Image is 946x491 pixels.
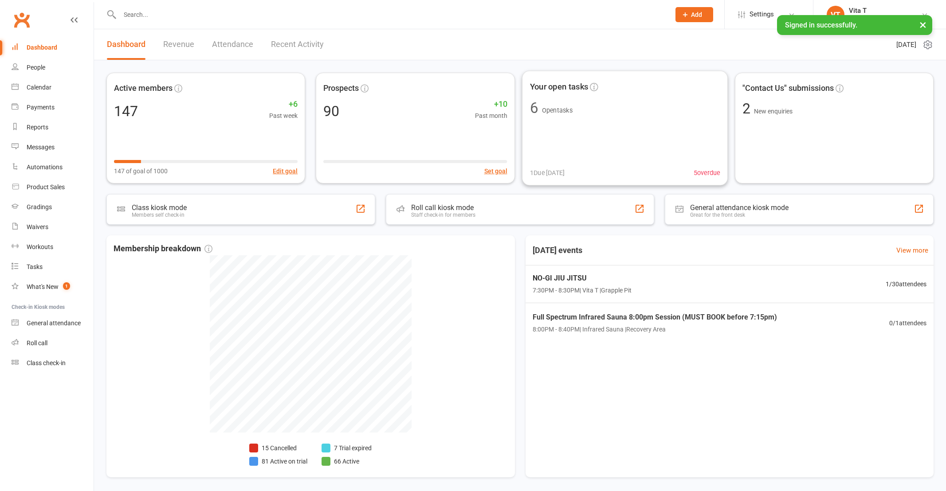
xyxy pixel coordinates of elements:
span: Full Spectrum Infrared Sauna 8:00pm Session (MUST BOOK before 7:15pm) [533,312,777,323]
div: Class kiosk mode [132,203,187,212]
span: 2 [742,100,754,117]
div: 6 [530,101,538,115]
a: Class kiosk mode [12,353,94,373]
a: Calendar [12,78,94,97]
div: General attendance [27,320,81,327]
span: 1 / 30 attendees [886,279,926,289]
span: +6 [269,98,298,111]
div: Gradings [27,203,52,210]
li: 7 Trial expired [322,443,372,453]
span: Your open tasks [530,80,588,94]
a: Workouts [12,237,94,257]
div: Vita T [849,7,901,15]
a: View more [896,245,928,256]
span: "Contact Us" submissions [742,82,834,95]
a: Dashboard [107,29,145,60]
span: 0 / 1 attendees [889,318,926,327]
span: Settings [750,4,774,24]
input: Search... [117,8,664,21]
li: 81 Active on trial [249,456,307,466]
div: 90 [323,104,339,118]
div: Class check-in [27,359,66,366]
span: 1 Due [DATE] [530,168,565,178]
span: 7:30PM - 8:30PM | Vita T | Grapple Pit [533,285,632,295]
a: Tasks [12,257,94,277]
span: Past month [475,111,507,121]
span: 147 of goal of 1000 [114,166,168,176]
div: Roll call kiosk mode [411,203,475,212]
div: Roll call [27,339,47,347]
button: × [915,15,931,34]
a: Product Sales [12,177,94,197]
div: VT [827,6,844,23]
a: Roll call [12,333,94,353]
span: Open tasks [542,106,572,114]
a: What's New1 [12,277,94,297]
div: Tasks [27,263,43,270]
span: Membership breakdown [114,242,212,255]
a: Gradings [12,197,94,217]
li: 66 Active [322,456,372,466]
div: Payments [27,104,55,111]
div: Great for the front desk [690,212,789,218]
button: Edit goal [273,166,298,176]
div: Product Sales [27,183,65,191]
span: 5 overdue [693,168,720,178]
div: 147 [114,104,138,118]
div: Waivers [27,223,48,230]
div: Messages [27,144,55,151]
a: Automations [12,157,94,177]
a: Waivers [12,217,94,237]
div: Calendar [27,84,51,91]
span: 8:00PM - 8:40PM | Infrared Sauna | Recovery Area [533,324,777,334]
div: Automations [27,164,63,171]
span: [DATE] [896,39,916,50]
a: People [12,58,94,78]
a: Revenue [163,29,194,60]
span: +10 [475,98,507,111]
a: General attendance kiosk mode [12,313,94,333]
div: Southpac Strength [849,15,901,23]
div: What's New [27,283,59,290]
span: Active members [114,82,173,95]
li: 15 Cancelled [249,443,307,453]
div: Dashboard [27,44,57,51]
div: Staff check-in for members [411,212,475,218]
div: Workouts [27,243,53,250]
span: Add [691,11,702,18]
span: Prospects [323,82,359,95]
span: Signed in successfully. [785,21,857,29]
h3: [DATE] events [526,242,589,258]
a: Attendance [212,29,253,60]
div: General attendance kiosk mode [690,203,789,212]
span: 1 [63,282,70,290]
div: People [27,64,45,71]
button: Add [675,7,713,22]
span: NO-GI JIU JITSU [533,273,632,284]
a: Payments [12,97,94,117]
span: New enquiries [754,108,793,115]
a: Clubworx [11,9,33,31]
div: Reports [27,124,48,131]
a: Recent Activity [271,29,324,60]
a: Reports [12,117,94,137]
a: Messages [12,137,94,157]
span: Past week [269,111,298,121]
button: Set goal [484,166,507,176]
a: Dashboard [12,38,94,58]
div: Members self check-in [132,212,187,218]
